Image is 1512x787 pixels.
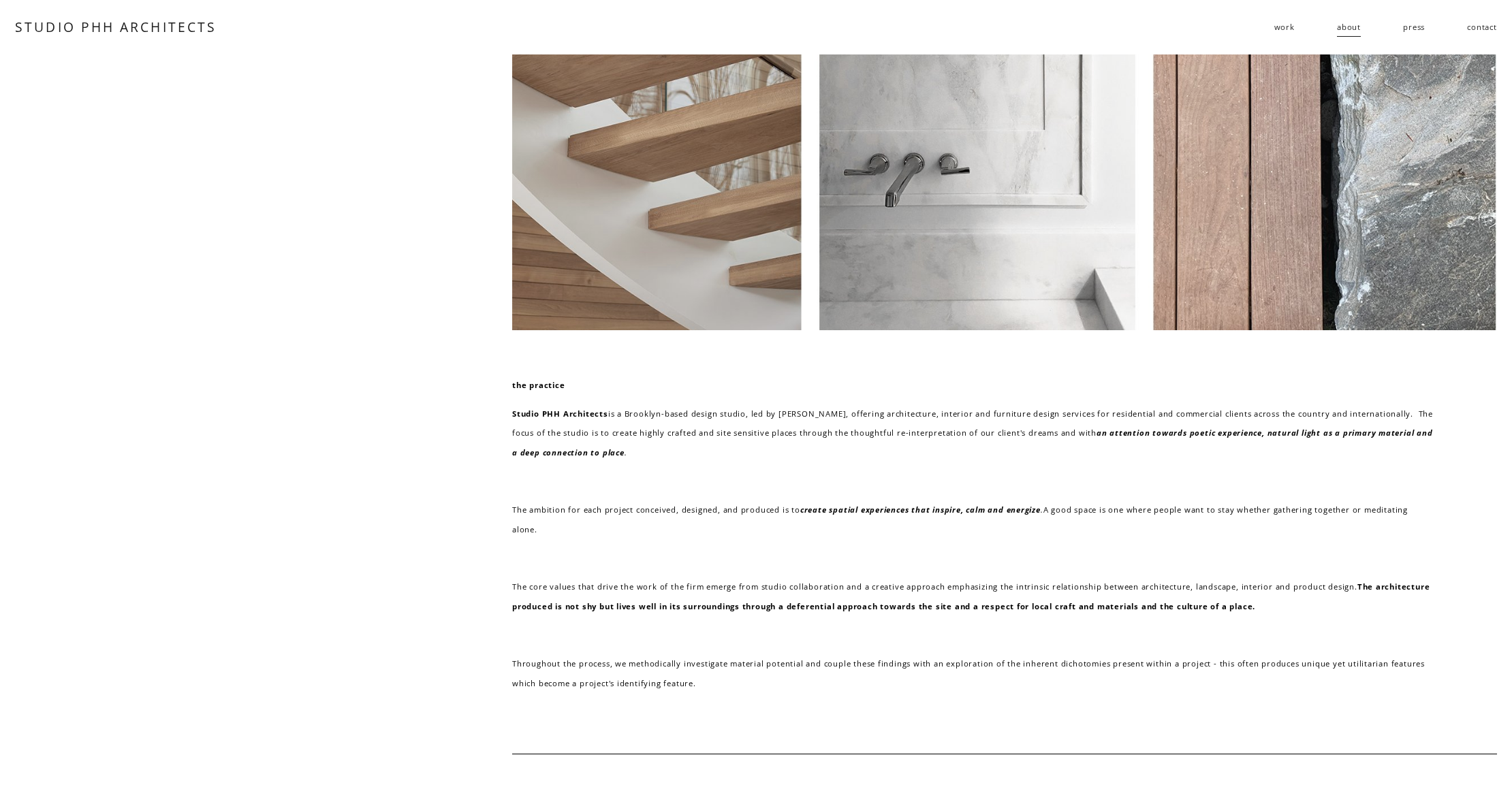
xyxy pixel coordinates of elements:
[512,654,1435,693] p: Throughout the process, we methodically investigate material potential and couple these findings ...
[512,500,1435,539] p: The ambition for each project conceived, designed, and produced is to A good space is one where p...
[512,577,1435,616] p: The core values that drive the work of the firm emerge from studio collaboration and a creative a...
[1274,18,1295,37] span: work
[1274,16,1295,37] a: folder dropdown
[512,404,1435,462] p: is a Brooklyn-based design studio, led by [PERSON_NAME], offering architecture, interior and furn...
[512,428,1435,457] em: an attention towards poetic experience, natural light as a primary material and a deep connection...
[512,380,565,390] strong: the practice
[1403,16,1425,37] a: press
[512,408,608,419] strong: Studio PHH Architects
[512,581,1432,611] strong: The architecture produced is not shy but lives well in its surroundings through a deferential app...
[800,504,1041,515] em: create spatial experiences that inspire, calm and energize
[625,447,627,457] em: .
[1467,16,1497,37] a: contact
[1041,504,1043,515] em: .
[1337,16,1361,37] a: about
[15,18,217,36] a: STUDIO PHH ARCHITECTS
